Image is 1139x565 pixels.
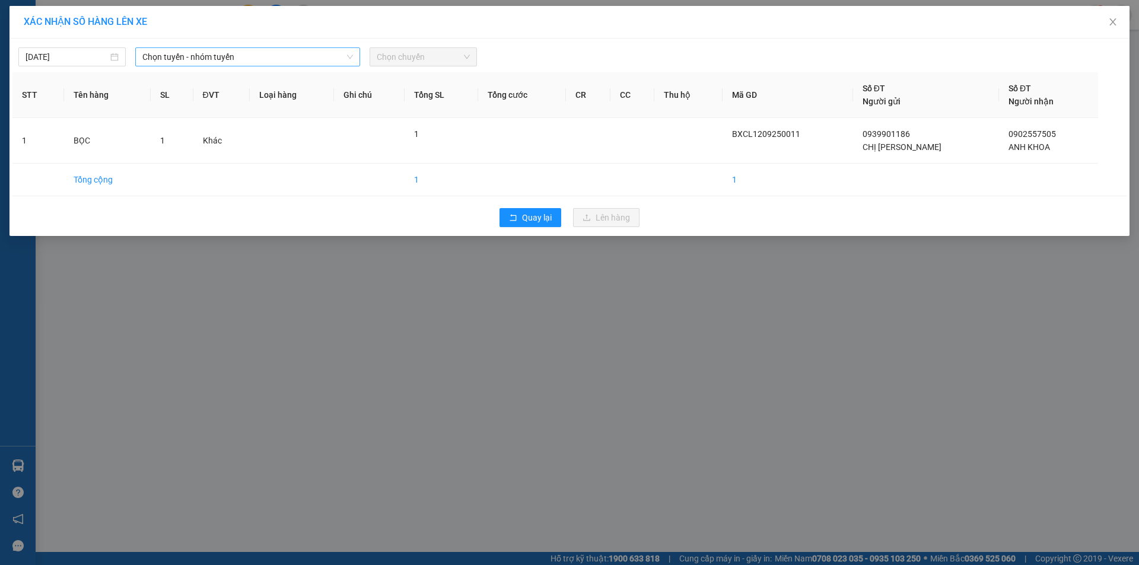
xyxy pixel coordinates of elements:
[654,72,723,118] th: Thu hộ
[1108,17,1118,27] span: close
[509,213,517,223] span: rollback
[250,72,334,118] th: Loại hàng
[334,72,405,118] th: Ghi chú
[151,72,193,118] th: SL
[405,72,478,118] th: Tổng SL
[566,72,610,118] th: CR
[64,118,151,164] td: BỌC
[24,16,147,27] span: XÁC NHẬN SỐ HÀNG LÊN XE
[863,84,885,93] span: Số ĐT
[142,48,353,66] span: Chọn tuyến - nhóm tuyến
[863,129,910,139] span: 0939901186
[522,211,552,224] span: Quay lại
[12,118,64,164] td: 1
[193,118,250,164] td: Khác
[863,142,941,152] span: CHỊ [PERSON_NAME]
[732,129,800,139] span: BXCL1209250011
[10,11,28,24] span: Gửi:
[1008,97,1054,106] span: Người nhận
[723,164,852,196] td: 1
[1096,6,1130,39] button: Close
[405,164,478,196] td: 1
[723,72,852,118] th: Mã GD
[26,50,108,63] input: 12/09/2025
[1008,84,1031,93] span: Số ĐT
[64,164,151,196] td: Tổng cộng
[1008,129,1056,139] span: 0902557505
[863,97,901,106] span: Người gửi
[499,208,561,227] button: rollbackQuay lại
[414,129,419,139] span: 1
[10,39,198,55] div: 0972723010
[10,24,198,39] div: ANH CHÂU
[1008,142,1050,152] span: ANH KHOA
[10,10,198,24] div: BX [PERSON_NAME]
[10,68,198,110] span: [DEMOGRAPHIC_DATA] BA CÔ
[346,53,354,60] span: down
[478,72,566,118] th: Tổng cước
[377,48,470,66] span: Chọn chuyến
[12,72,64,118] th: STT
[573,208,640,227] button: uploadLên hàng
[193,72,250,118] th: ĐVT
[64,72,151,118] th: Tên hàng
[610,72,655,118] th: CC
[10,55,27,68] span: DĐ:
[160,136,165,145] span: 1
